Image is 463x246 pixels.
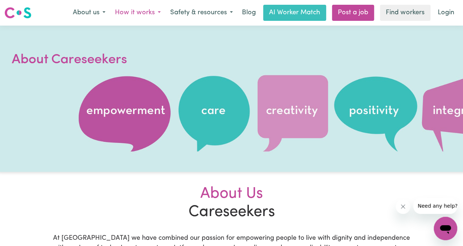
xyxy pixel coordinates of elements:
[4,4,31,21] a: Careseekers logo
[263,5,326,21] a: AI Worker Match
[396,199,410,214] iframe: Close message
[434,217,457,240] iframe: Button to launch messaging window
[49,185,415,222] h2: Careseekers
[238,5,260,21] a: Blog
[165,5,238,20] button: Safety & resources
[413,198,457,214] iframe: Message from company
[12,50,187,69] h1: About Careseekers
[110,5,165,20] button: How it works
[4,5,44,11] span: Need any help?
[53,185,410,203] div: About Us
[4,6,31,19] img: Careseekers logo
[68,5,110,20] button: About us
[433,5,459,21] a: Login
[332,5,374,21] a: Post a job
[380,5,430,21] a: Find workers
